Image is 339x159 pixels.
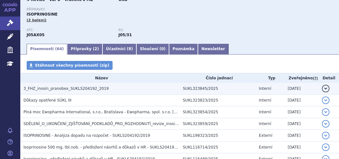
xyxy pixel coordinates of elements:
[67,44,102,55] a: Přípravky (2)
[27,28,112,32] p: ATC:
[27,44,67,55] a: Písemnosti (64)
[27,18,47,22] span: (2 balení)
[319,73,339,83] th: Detail
[180,73,256,83] th: Číslo jednací
[259,133,272,138] span: Externí
[119,33,132,37] strong: inosin pranobex (methisoprinol)
[23,98,71,103] span: Důkazy opatřené SÚKL III
[23,86,109,91] span: 3_FHZ_inosin_pranobex_SUKLS204192_2019
[284,118,319,129] td: [DATE]
[322,143,329,151] button: detail
[259,145,272,149] span: Externí
[284,106,319,118] td: [DATE]
[180,129,256,141] td: SUKL198323/2025
[27,33,44,37] strong: INOSIN PRANOBEX
[102,44,136,55] a: Účastníci (8)
[23,133,150,138] span: ISOPRINOSINE - Analýza dopadu na rozpočet - SUKLS204192/2019
[180,118,256,129] td: SUKL323859/2025
[169,44,198,55] a: Poznámka
[180,94,256,106] td: SUKL323823/2025
[259,110,271,114] span: Interní
[259,122,271,126] span: Interní
[27,61,113,70] a: Stáhnout všechny písemnosti (zip)
[256,73,284,83] th: Typ
[35,63,109,68] span: Stáhnout všechny písemnosti (zip)
[136,44,169,55] a: Sloučení (0)
[180,106,256,118] td: SUKL323854/2025
[198,44,228,55] a: Newsletter
[284,73,319,83] th: Zveřejněno
[27,8,210,11] p: Přípravky:
[284,83,319,95] td: [DATE]
[119,28,204,32] p: RS:
[161,47,164,51] span: 0
[180,83,256,95] td: SUKL323845/2025
[180,141,256,153] td: SUKL116714/2025
[23,110,235,114] span: Plná moc Ewopharma International, s.r.o., Bratislava - Ewopharma, spol. s.r.o. Praha - od 6.5.2025
[322,132,329,139] button: detail
[284,141,319,153] td: [DATE]
[20,73,180,83] th: Název
[259,86,271,91] span: Interní
[322,85,329,92] button: detail
[23,145,187,149] span: Isoprinosine 500 mg, tbl.nob. - předložení návrhů a důkazů v HR - SUKLS204192/2019
[284,129,319,141] td: [DATE]
[313,76,318,81] abbr: (?)
[259,98,271,103] span: Interní
[57,47,62,51] span: 64
[128,47,131,51] span: 8
[95,47,97,51] span: 2
[23,122,238,126] span: SDĚLENÍ_O_UKONČENÍ_ZJIŠŤOVÁNÍ_PODKLADŮ_PRO_ROZHODNUTÍ_revize_inosin_pranobex_SUKLS204192_2019
[322,96,329,104] button: detail
[322,108,329,116] button: detail
[322,120,329,128] button: detail
[27,12,57,17] span: ISOPRINOSINE
[284,94,319,106] td: [DATE]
